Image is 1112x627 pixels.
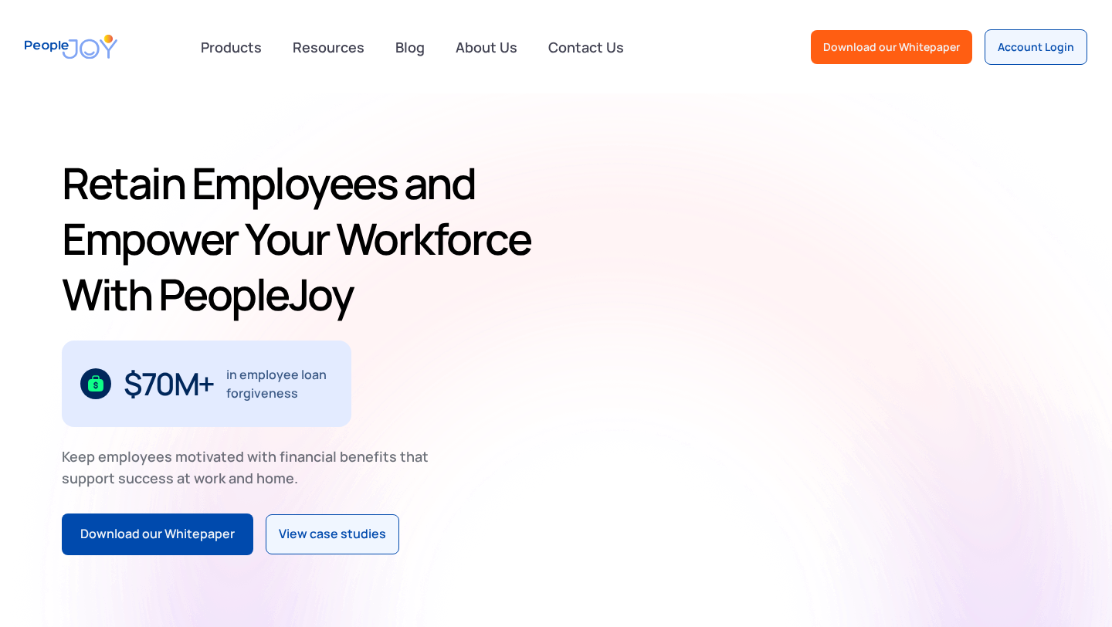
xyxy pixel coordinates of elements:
[192,32,271,63] div: Products
[283,30,374,64] a: Resources
[998,39,1074,55] div: Account Login
[226,365,334,402] div: in employee loan forgiveness
[124,371,214,396] div: $70M+
[539,30,633,64] a: Contact Us
[279,524,386,544] div: View case studies
[823,39,960,55] div: Download our Whitepaper
[80,524,235,544] div: Download our Whitepaper
[266,514,399,554] a: View case studies
[25,25,117,69] a: home
[386,30,434,64] a: Blog
[62,446,442,489] div: Keep employees motivated with financial benefits that support success at work and home.
[811,30,972,64] a: Download our Whitepaper
[62,155,550,322] h1: Retain Employees and Empower Your Workforce With PeopleJoy
[446,30,527,64] a: About Us
[62,513,253,555] a: Download our Whitepaper
[985,29,1087,65] a: Account Login
[62,341,351,427] div: 1 / 3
